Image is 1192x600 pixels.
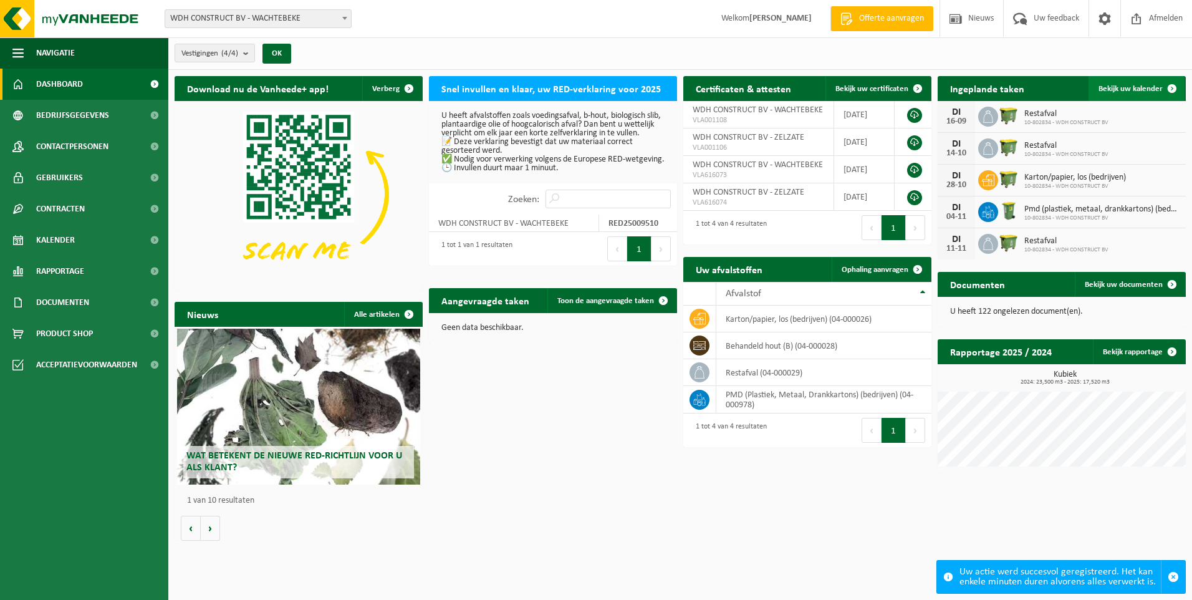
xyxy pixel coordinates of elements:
[882,215,906,240] button: 1
[181,516,201,541] button: Vorige
[1024,109,1108,119] span: Restafval
[944,117,969,126] div: 16-09
[716,386,931,414] td: PMD (Plastiek, Metaal, Drankkartons) (bedrijven) (04-000978)
[862,215,882,240] button: Previous
[944,139,969,149] div: DI
[175,302,231,326] h2: Nieuws
[683,76,804,100] h2: Certificaten & attesten
[830,6,933,31] a: Offerte aanvragen
[834,156,895,183] td: [DATE]
[693,115,824,125] span: VLA001108
[693,170,824,180] span: VLA616073
[175,101,423,288] img: Download de VHEPlus App
[362,76,421,101] button: Verberg
[938,339,1064,364] h2: Rapportage 2025 / 2024
[906,418,925,443] button: Next
[1024,141,1108,151] span: Restafval
[181,44,238,63] span: Vestigingen
[856,12,927,25] span: Offerte aanvragen
[165,10,351,27] span: WDH CONSTRUCT BV - WACHTEBEKE
[36,256,84,287] span: Rapportage
[944,181,969,190] div: 28-10
[832,257,930,282] a: Ophaling aanvragen
[187,496,416,505] p: 1 van 10 resultaten
[508,195,539,205] label: Zoeken:
[998,137,1019,158] img: WB-1100-HPE-GN-51
[726,289,761,299] span: Afvalstof
[557,297,654,305] span: Toon de aangevraagde taken
[177,329,420,485] a: Wat betekent de nieuwe RED-richtlijn voor u als klant?
[547,288,676,313] a: Toon de aangevraagde taken
[627,236,651,261] button: 1
[944,149,969,158] div: 14-10
[441,324,665,332] p: Geen data beschikbaar.
[862,418,882,443] button: Previous
[165,9,352,28] span: WDH CONSTRUCT BV - WACHTEBEKE
[36,37,75,69] span: Navigatie
[262,44,291,64] button: OK
[1093,339,1185,364] a: Bekijk rapportage
[36,318,93,349] span: Product Shop
[944,107,969,117] div: DI
[998,168,1019,190] img: WB-1100-HPE-GN-51
[693,160,823,170] span: WDH CONSTRUCT BV - WACHTEBEKE
[690,417,767,444] div: 1 tot 4 van 4 resultaten
[201,516,220,541] button: Volgende
[36,131,108,162] span: Contactpersonen
[716,332,931,359] td: behandeld hout (B) (04-000028)
[1024,151,1108,158] span: 10-802834 - WDH CONSTRUCT BV
[944,203,969,213] div: DI
[36,69,83,100] span: Dashboard
[1024,183,1126,190] span: 10-802834 - WDH CONSTRUCT BV
[998,232,1019,253] img: WB-1100-HPE-GN-51
[693,198,824,208] span: VLA616074
[716,359,931,386] td: restafval (04-000029)
[1024,173,1126,183] span: Karton/papier, los (bedrijven)
[175,76,341,100] h2: Download nu de Vanheede+ app!
[950,307,1173,316] p: U heeft 122 ongelezen document(en).
[944,213,969,221] div: 04-11
[1085,281,1163,289] span: Bekijk uw documenten
[429,76,673,100] h2: Snel invullen en klaar, uw RED-verklaring voor 2025
[175,44,255,62] button: Vestigingen(4/4)
[1024,236,1108,246] span: Restafval
[1024,119,1108,127] span: 10-802834 - WDH CONSTRUCT BV
[834,128,895,156] td: [DATE]
[825,76,930,101] a: Bekijk uw certificaten
[835,85,908,93] span: Bekijk uw certificaten
[882,418,906,443] button: 1
[607,236,627,261] button: Previous
[1098,85,1163,93] span: Bekijk uw kalender
[693,105,823,115] span: WDH CONSTRUCT BV - WACHTEBEKE
[834,101,895,128] td: [DATE]
[944,171,969,181] div: DI
[842,266,908,274] span: Ophaling aanvragen
[435,235,512,263] div: 1 tot 1 van 1 resultaten
[998,105,1019,126] img: WB-1100-HPE-GN-51
[608,219,658,228] strong: RED25009510
[1024,246,1108,254] span: 10-802834 - WDH CONSTRUCT BV
[651,236,671,261] button: Next
[944,370,1186,385] h3: Kubiek
[429,215,599,232] td: WDH CONSTRUCT BV - WACHTEBEKE
[1075,272,1185,297] a: Bekijk uw documenten
[693,188,804,197] span: WDH CONSTRUCT BV - ZELZATE
[429,288,542,312] h2: Aangevraagde taken
[36,225,75,256] span: Kalender
[36,349,137,380] span: Acceptatievoorwaarden
[998,200,1019,221] img: WB-0240-HPE-GN-50
[693,143,824,153] span: VLA001106
[959,561,1161,593] div: Uw actie werd succesvol geregistreerd. Het kan enkele minuten duren alvorens alles verwerkt is.
[749,14,812,23] strong: [PERSON_NAME]
[1089,76,1185,101] a: Bekijk uw kalender
[938,272,1017,296] h2: Documenten
[1024,205,1180,215] span: Pmd (plastiek, metaal, drankkartons) (bedrijven)
[683,257,775,281] h2: Uw afvalstoffen
[221,49,238,57] count: (4/4)
[1024,215,1180,222] span: 10-802834 - WDH CONSTRUCT BV
[938,76,1037,100] h2: Ingeplande taken
[716,306,931,332] td: karton/papier, los (bedrijven) (04-000026)
[186,451,402,473] span: Wat betekent de nieuwe RED-richtlijn voor u als klant?
[36,162,83,193] span: Gebruikers
[693,133,804,142] span: WDH CONSTRUCT BV - ZELZATE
